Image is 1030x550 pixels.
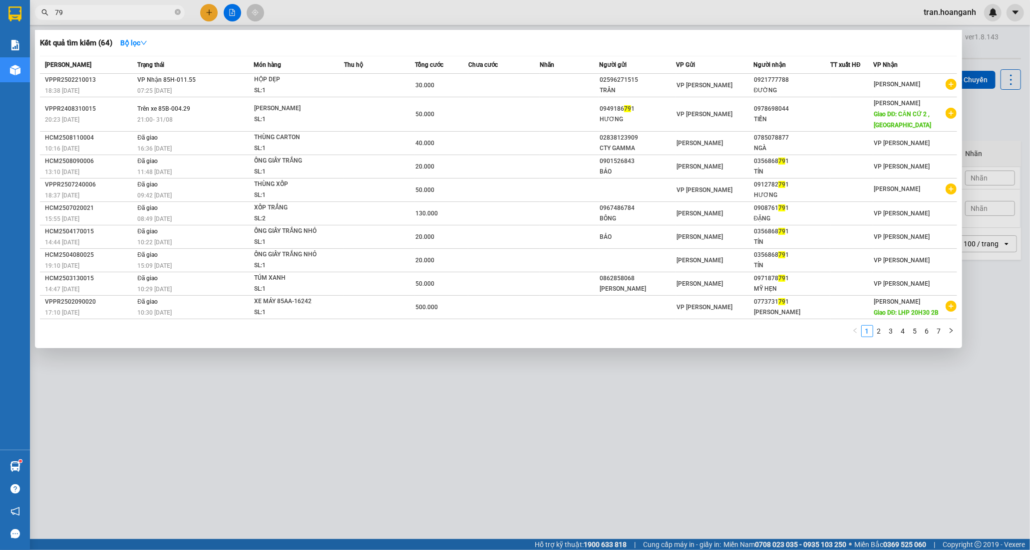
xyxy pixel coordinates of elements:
span: 17:10 [DATE] [45,309,79,316]
div: HCM2504170015 [45,226,134,237]
span: VP Gửi [676,61,695,68]
span: Đã giao [137,251,158,258]
li: 5 [909,325,921,337]
a: 7 [934,326,945,337]
span: 11:48 [DATE] [137,169,172,176]
span: 10:22 [DATE] [137,239,172,246]
span: 79 [624,105,631,112]
span: Người gửi [599,61,627,68]
div: THÙNG XỐP [254,179,329,190]
input: Tìm tên, số ĐT hoặc mã đơn [55,7,173,18]
span: VP [PERSON_NAME] [677,186,732,193]
span: VP [PERSON_NAME] [677,304,732,311]
span: 20.000 [415,163,434,170]
span: [PERSON_NAME] [677,140,723,147]
div: ỐNG GIẤY TRẮNG [254,156,329,167]
span: [PERSON_NAME] [874,81,920,88]
div: XE MÁY 85AA-16242 [254,296,329,307]
span: 50.000 [415,280,434,287]
div: ỐNG GIẤY TRẮNG NHỎ [254,249,329,260]
span: CR : [7,65,23,76]
span: close-circle [175,8,181,17]
span: Đã giao [137,158,158,165]
span: down [140,39,147,46]
span: 14:44 [DATE] [45,239,79,246]
div: [PERSON_NAME] [600,284,676,294]
div: 0908761 1 [754,203,830,213]
li: 4 [897,325,909,337]
div: VPPR2408310015 [45,104,134,114]
span: VP [PERSON_NAME] [874,163,930,170]
div: SL: 1 [254,143,329,154]
div: VPPR2502090020 [45,297,134,307]
span: plus-circle [946,183,957,194]
span: [PERSON_NAME] [874,185,920,192]
span: Giao DĐ: LHP 20H30 2B [874,309,939,316]
div: HCM2507020021 [45,203,134,213]
span: 79 [778,275,785,282]
a: 6 [922,326,933,337]
span: VP [PERSON_NAME] [874,233,930,240]
span: 15:55 [DATE] [45,215,79,222]
span: VP [PERSON_NAME] [874,280,930,287]
div: TÚM XANH [254,273,329,284]
a: 1 [862,326,873,337]
span: Đã giao [137,204,158,211]
span: Nhận: [95,8,119,19]
a: 2 [874,326,885,337]
div: 0901364578 [8,44,88,58]
strong: Bộ lọc [120,39,147,47]
span: VP [PERSON_NAME] [874,257,930,264]
div: VPPR2507240006 [45,180,134,190]
span: TT xuất HĐ [830,61,861,68]
button: left [849,325,861,337]
span: Trạng thái [137,61,164,68]
span: 500.000 [415,304,438,311]
span: [PERSON_NAME] [677,233,723,240]
span: [PERSON_NAME] [677,257,723,264]
div: 30.000 [7,64,90,76]
div: CTY GAMMA [600,143,676,154]
div: BẢO [600,167,676,177]
div: [PERSON_NAME] [754,307,830,318]
div: 02596271515 [600,75,676,85]
div: THÙNG CARTON [254,132,329,143]
li: Previous Page [849,325,861,337]
div: 0921777788 [754,75,830,85]
span: plus-circle [946,301,957,312]
span: VP [PERSON_NAME] [677,111,732,118]
span: 40.000 [415,140,434,147]
span: 16:36 [DATE] [137,145,172,152]
div: SL: 1 [254,284,329,295]
div: ĐẶNG [754,213,830,224]
div: 0773731 1 [754,297,830,307]
span: 30.000 [415,82,434,89]
span: [PERSON_NAME] [677,210,723,217]
button: right [945,325,957,337]
span: [PERSON_NAME] [677,280,723,287]
span: 20.000 [415,257,434,264]
span: 14:47 [DATE] [45,286,79,293]
div: ĐƯỜNG [754,85,830,96]
span: VP [PERSON_NAME] [874,140,930,147]
span: 21:00 - 31/08 [137,116,173,123]
button: Bộ lọcdown [112,35,155,51]
div: TÍN [754,167,830,177]
span: 07:25 [DATE] [137,87,172,94]
div: VP [PERSON_NAME] [8,8,88,32]
li: 3 [885,325,897,337]
div: 0356868 1 [754,156,830,167]
div: VPPR2502210013 [45,75,134,85]
div: SL: 1 [254,260,329,271]
li: 2 [873,325,885,337]
div: 0902888798 [95,43,176,57]
div: 0949186 1 [600,104,676,114]
div: 0978698044 [754,104,830,114]
div: 0356868 1 [754,226,830,237]
div: XỐP TRẮNG [254,202,329,213]
span: left [852,328,858,334]
a: 4 [898,326,909,337]
li: Next Page [945,325,957,337]
span: 79 [778,298,785,305]
span: search [41,9,48,16]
